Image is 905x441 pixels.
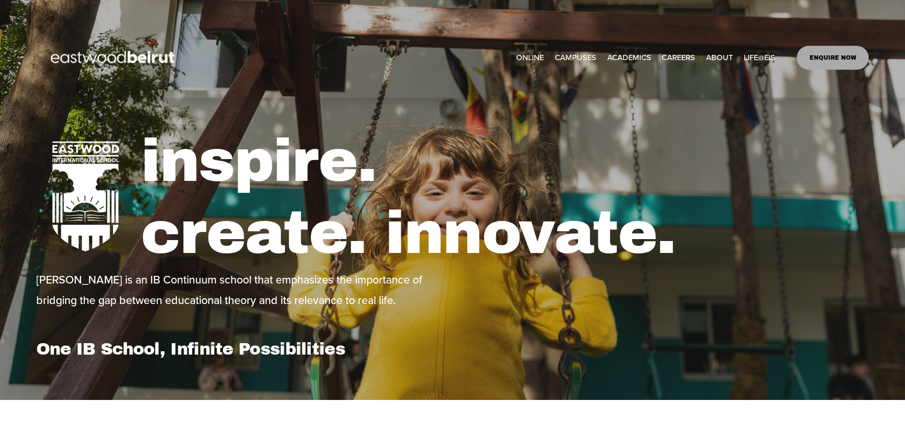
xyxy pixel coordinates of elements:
a: folder dropdown [744,50,775,66]
span: LIFE@EIS [744,51,775,65]
a: folder dropdown [555,50,596,66]
a: ONLINE [516,50,544,66]
h1: inspire. create. innovate. [141,125,869,269]
img: EastwoodIS Global Site [36,33,192,82]
h1: One IB School, Infinite Possibilities [36,339,450,359]
span: CAMPUSES [555,51,596,65]
p: [PERSON_NAME] is an IB Continuum school that emphasizes the importance of bridging the gap betwee... [36,270,450,310]
a: folder dropdown [706,50,733,66]
a: ENQUIRE NOW [797,46,869,70]
span: ABOUT [706,51,733,65]
a: folder dropdown [607,50,651,66]
span: ACADEMICS [607,51,651,65]
a: CAREERS [662,50,695,66]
